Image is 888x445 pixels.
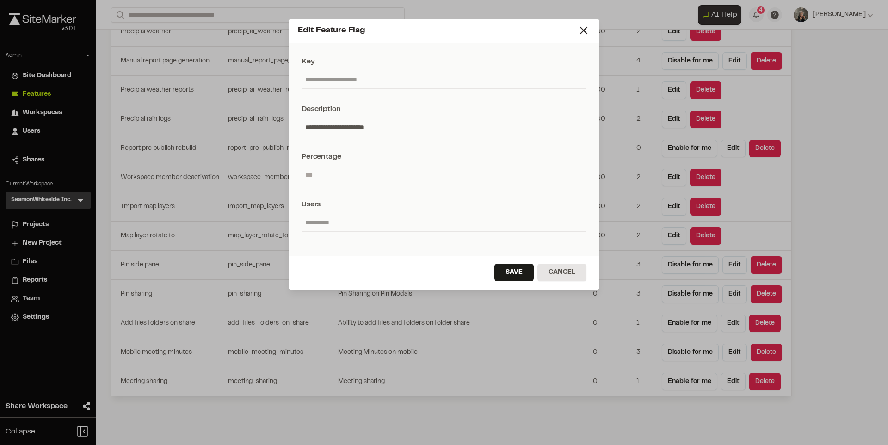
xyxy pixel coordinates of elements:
[298,25,577,37] div: Edit Feature Flag
[302,199,586,210] div: Users
[302,104,586,115] div: Description
[302,151,586,162] div: Percentage
[494,264,534,281] button: Save
[302,56,586,67] div: Key
[537,264,586,281] button: Cancel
